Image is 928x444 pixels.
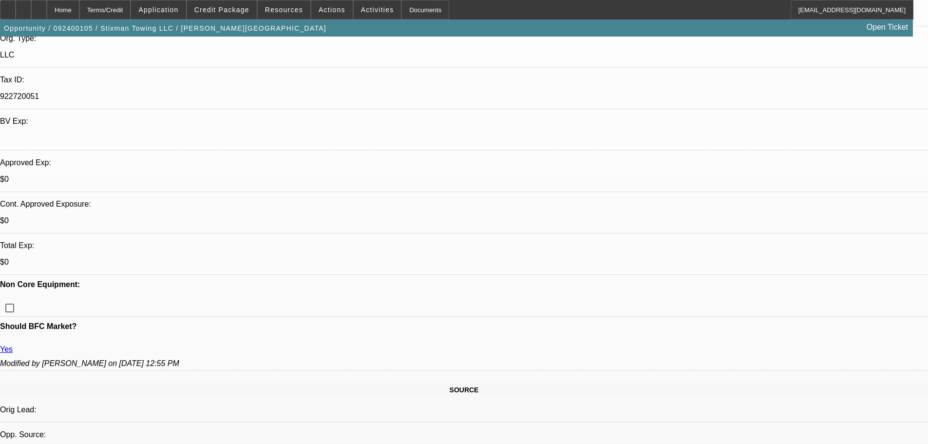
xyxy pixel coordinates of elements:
[4,24,326,32] span: Opportunity / 092400105 / Stixman Towing LLC / [PERSON_NAME][GEOGRAPHIC_DATA]
[194,6,249,14] span: Credit Package
[311,0,353,19] button: Actions
[863,19,912,36] a: Open Ticket
[361,6,394,14] span: Activities
[265,6,303,14] span: Resources
[319,6,345,14] span: Actions
[138,6,178,14] span: Application
[131,0,186,19] button: Application
[258,0,310,19] button: Resources
[354,0,401,19] button: Activities
[187,0,257,19] button: Credit Package
[450,386,479,394] span: SOURCE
